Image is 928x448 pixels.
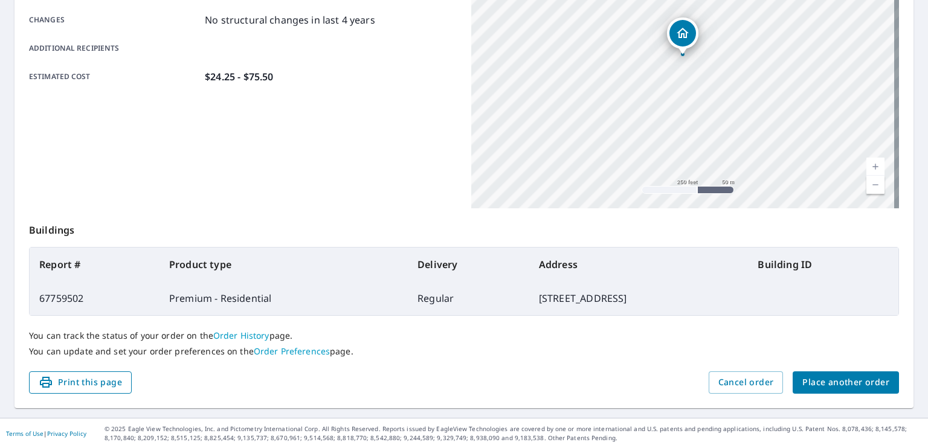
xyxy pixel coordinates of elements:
span: Cancel order [718,375,774,390]
p: Estimated cost [29,69,200,84]
button: Print this page [29,371,132,394]
a: Privacy Policy [47,429,86,438]
a: Order History [213,330,269,341]
button: Place another order [793,371,899,394]
p: © 2025 Eagle View Technologies, Inc. and Pictometry International Corp. All Rights Reserved. Repo... [105,424,922,443]
p: | [6,430,86,437]
th: Delivery [408,248,529,281]
td: Regular [408,281,529,315]
td: Premium - Residential [159,281,408,315]
span: Place another order [802,375,889,390]
p: Changes [29,13,200,27]
p: $24.25 - $75.50 [205,69,273,84]
p: Buildings [29,208,899,247]
th: Building ID [748,248,898,281]
th: Address [529,248,749,281]
th: Report # [30,248,159,281]
p: You can update and set your order preferences on the page. [29,346,899,357]
button: Cancel order [709,371,784,394]
td: 67759502 [30,281,159,315]
a: Terms of Use [6,429,43,438]
a: Order Preferences [254,345,330,357]
span: Print this page [39,375,122,390]
a: Current Level 17, Zoom In [866,158,884,176]
td: [STREET_ADDRESS] [529,281,749,315]
th: Product type [159,248,408,281]
p: No structural changes in last 4 years [205,13,375,27]
a: Current Level 17, Zoom Out [866,176,884,194]
p: Additional recipients [29,43,200,54]
div: Dropped pin, building 1, Residential property, 59 WYCLIFFE ST OTTAWA ON K2G5L9 [667,18,698,55]
p: You can track the status of your order on the page. [29,330,899,341]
